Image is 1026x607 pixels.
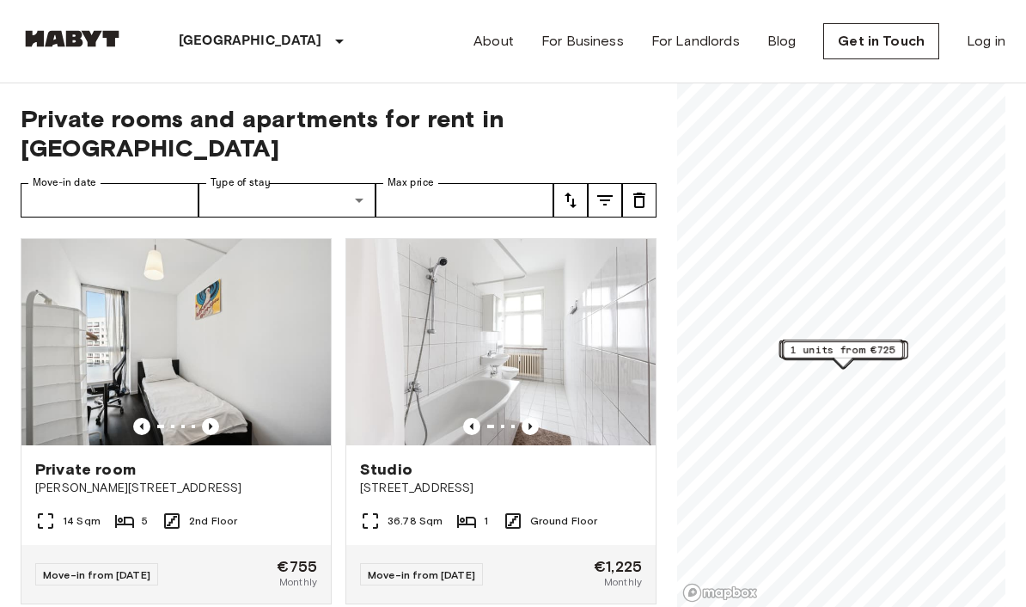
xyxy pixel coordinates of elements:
[21,239,331,445] img: Marketing picture of unit DE-01-302-006-05
[779,340,906,367] div: Map marker
[780,341,907,368] div: Map marker
[211,175,271,190] label: Type of stay
[368,568,475,581] span: Move-in from [DATE]
[388,513,443,529] span: 36.78 Sqm
[823,23,939,59] a: Get in Touch
[33,175,96,190] label: Move-in date
[43,568,150,581] span: Move-in from [DATE]
[604,574,642,590] span: Monthly
[360,480,642,497] span: [STREET_ADDRESS]
[782,341,908,368] div: Map marker
[553,183,588,218] button: tune
[594,559,642,574] span: €1,225
[781,340,907,367] div: Map marker
[541,31,624,52] a: For Business
[522,418,539,435] button: Previous image
[133,418,150,435] button: Previous image
[179,31,322,52] p: [GEOGRAPHIC_DATA]
[21,30,124,47] img: Habyt
[21,238,332,604] a: Marketing picture of unit DE-01-302-006-05Previous imagePrevious imagePrivate room[PERSON_NAME][S...
[21,183,198,218] input: Choose date
[530,513,598,529] span: Ground Floor
[484,513,488,529] span: 1
[780,340,907,367] div: Map marker
[63,513,101,529] span: 14 Sqm
[622,183,657,218] button: tune
[783,341,903,368] div: Map marker
[21,104,657,162] span: Private rooms and apartments for rent in [GEOGRAPHIC_DATA]
[790,340,895,356] span: 1 units from €760
[346,239,656,445] img: Marketing picture of unit DE-01-030-001-01H
[142,513,148,529] span: 5
[651,31,740,52] a: For Landlords
[473,31,514,52] a: About
[791,342,895,358] span: 1 units from €725
[189,513,237,529] span: 2nd Floor
[767,31,797,52] a: Blog
[35,480,317,497] span: [PERSON_NAME][STREET_ADDRESS]
[35,459,136,480] span: Private room
[202,418,219,435] button: Previous image
[360,459,412,480] span: Studio
[388,175,434,190] label: Max price
[588,183,622,218] button: tune
[682,583,758,603] a: Mapbox logo
[463,418,480,435] button: Previous image
[277,559,317,574] span: €755
[782,340,902,366] div: Map marker
[279,574,317,590] span: Monthly
[967,31,1005,52] a: Log in
[345,238,657,604] a: Marketing picture of unit DE-01-030-001-01HPrevious imagePrevious imageStudio[STREET_ADDRESS]36.7...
